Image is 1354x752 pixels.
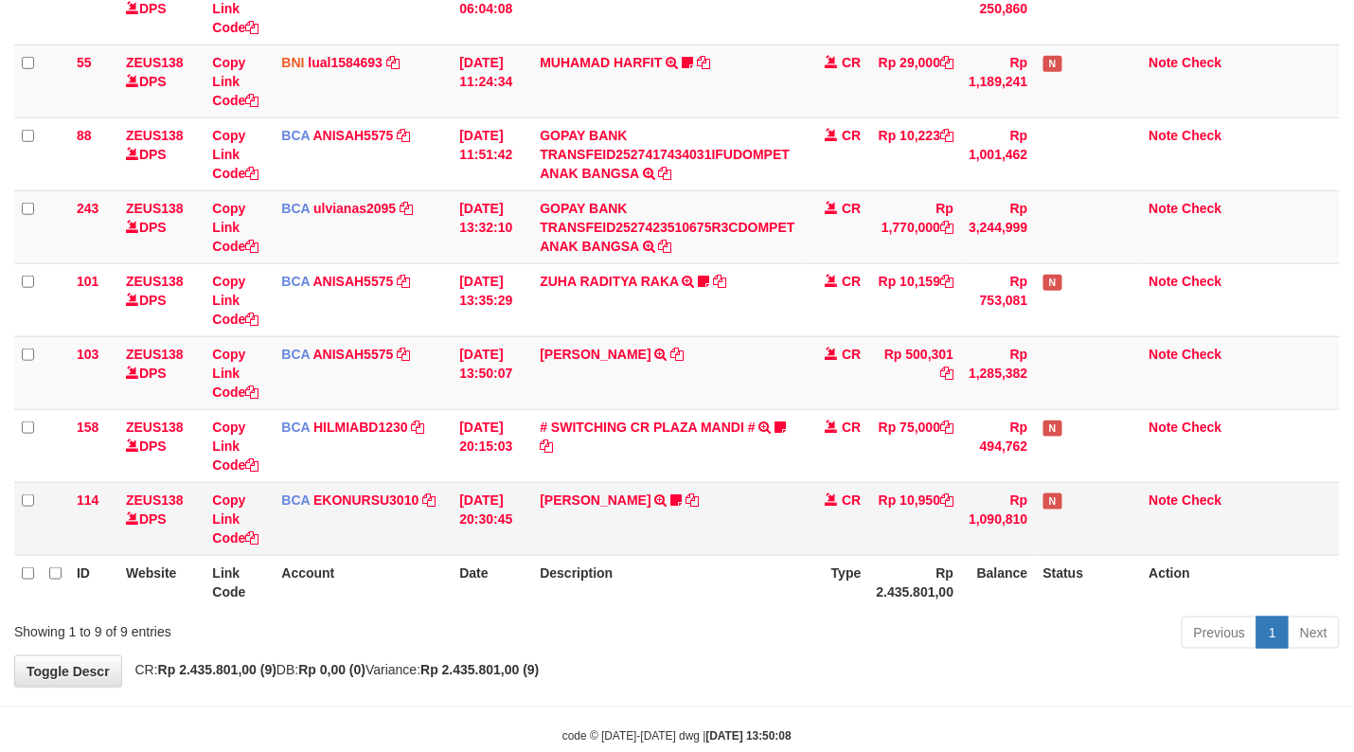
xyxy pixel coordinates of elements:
span: CR: DB: Variance: [126,662,540,677]
td: DPS [118,336,205,409]
td: Rp 10,159 [869,263,962,336]
a: GOPAY BANK TRANSFEID2527417434031IFUDOMPET ANAK BANGSA [540,128,790,181]
a: Copy Rp 500,301 to clipboard [940,366,953,381]
a: Check [1183,128,1222,143]
a: # SWITCHING CR PLAZA MANDI # [540,420,755,435]
td: Rp 10,223 [869,117,962,190]
td: Rp 1,090,810 [961,482,1035,555]
a: Note [1149,274,1179,289]
td: Rp 10,950 [869,482,962,555]
a: [PERSON_NAME] [540,492,650,508]
a: Copy Link Code [212,420,258,473]
a: Copy ANISAH5575 to clipboard [397,274,410,289]
td: Rp 500,301 [869,336,962,409]
strong: Rp 2.435.801,00 (9) [420,662,539,677]
a: ANISAH5575 [313,128,394,143]
a: Copy ZUHA RADITYA RAKA to clipboard [714,274,727,289]
span: CR [842,420,861,435]
a: Note [1149,201,1179,216]
span: Has Note [1043,56,1062,72]
td: Rp 494,762 [961,409,1035,482]
a: Copy ANISAH5575 to clipboard [397,347,410,362]
span: BCA [281,492,310,508]
span: BCA [281,420,310,435]
a: ulvianas2095 [313,201,396,216]
a: GOPAY BANK TRANSFEID2527423510675R3CDOMPET ANAK BANGSA [540,201,794,254]
a: Copy # SWITCHING CR PLAZA MANDI # to clipboard [540,439,553,454]
a: MUHAMAD HARFIT [540,55,662,70]
th: Website [118,555,205,609]
span: 243 [77,201,98,216]
a: ZUHA RADITYA RAKA [540,274,678,289]
span: CR [842,347,861,362]
th: Date [452,555,532,609]
a: HILMIABD1230 [313,420,408,435]
td: [DATE] 13:32:10 [452,190,532,263]
a: Note [1149,492,1179,508]
td: Rp 1,770,000 [869,190,962,263]
a: Copy Link Code [212,274,258,327]
a: Copy Link Code [212,347,258,400]
th: Link Code [205,555,274,609]
span: CR [842,492,861,508]
td: [DATE] 13:35:29 [452,263,532,336]
a: Copy Rp 10,159 to clipboard [940,274,953,289]
a: Note [1149,420,1179,435]
span: BCA [281,347,310,362]
a: EKONURSU3010 [313,492,419,508]
td: Rp 75,000 [869,409,962,482]
a: Copy EKONURSU3010 to clipboard [422,492,436,508]
span: BNI [281,55,304,70]
td: DPS [118,45,205,117]
strong: Rp 2.435.801,00 (9) [158,662,276,677]
td: Rp 1,189,241 [961,45,1035,117]
td: Rp 1,001,462 [961,117,1035,190]
a: Copy GOPAY BANK TRANSFEID2527417434031IFUDOMPET ANAK BANGSA to clipboard [659,166,672,181]
a: lual1584693 [308,55,383,70]
div: Showing 1 to 9 of 9 entries [14,615,550,641]
td: DPS [118,263,205,336]
td: Rp 3,244,999 [961,190,1035,263]
a: Copy Link Code [212,128,258,181]
a: ANISAH5575 [313,347,394,362]
span: 103 [77,347,98,362]
td: [DATE] 11:24:34 [452,45,532,117]
span: 55 [77,55,92,70]
td: [DATE] 11:51:42 [452,117,532,190]
a: Copy Rp 10,223 to clipboard [940,128,953,143]
td: DPS [118,482,205,555]
td: Rp 1,285,382 [961,336,1035,409]
a: ZEUS138 [126,274,184,289]
span: 114 [77,492,98,508]
a: ANISAH5575 [313,274,394,289]
td: [DATE] 20:30:45 [452,482,532,555]
th: Account [274,555,452,609]
a: Note [1149,128,1179,143]
th: ID [69,555,118,609]
span: CR [842,128,861,143]
a: Check [1183,55,1222,70]
td: DPS [118,409,205,482]
a: [PERSON_NAME] [540,347,650,362]
span: Has Note [1043,421,1062,437]
a: Copy Rp 29,000 to clipboard [940,55,953,70]
th: Status [1036,555,1142,609]
a: Copy Rp 75,000 to clipboard [940,420,953,435]
span: 101 [77,274,98,289]
th: Rp 2.435.801,00 [869,555,962,609]
a: Copy Rp 1,770,000 to clipboard [940,220,953,235]
th: Balance [961,555,1035,609]
a: ZEUS138 [126,201,184,216]
a: Note [1149,55,1179,70]
th: Type [803,555,869,609]
a: ZEUS138 [126,55,184,70]
span: Has Note [1043,493,1062,510]
td: Rp 29,000 [869,45,962,117]
th: Description [532,555,802,609]
a: Check [1183,420,1222,435]
a: Copy BADRUL to clipboard [671,347,685,362]
a: Copy ulvianas2095 to clipboard [400,201,413,216]
span: 88 [77,128,92,143]
span: Has Note [1043,275,1062,291]
th: Action [1142,555,1340,609]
